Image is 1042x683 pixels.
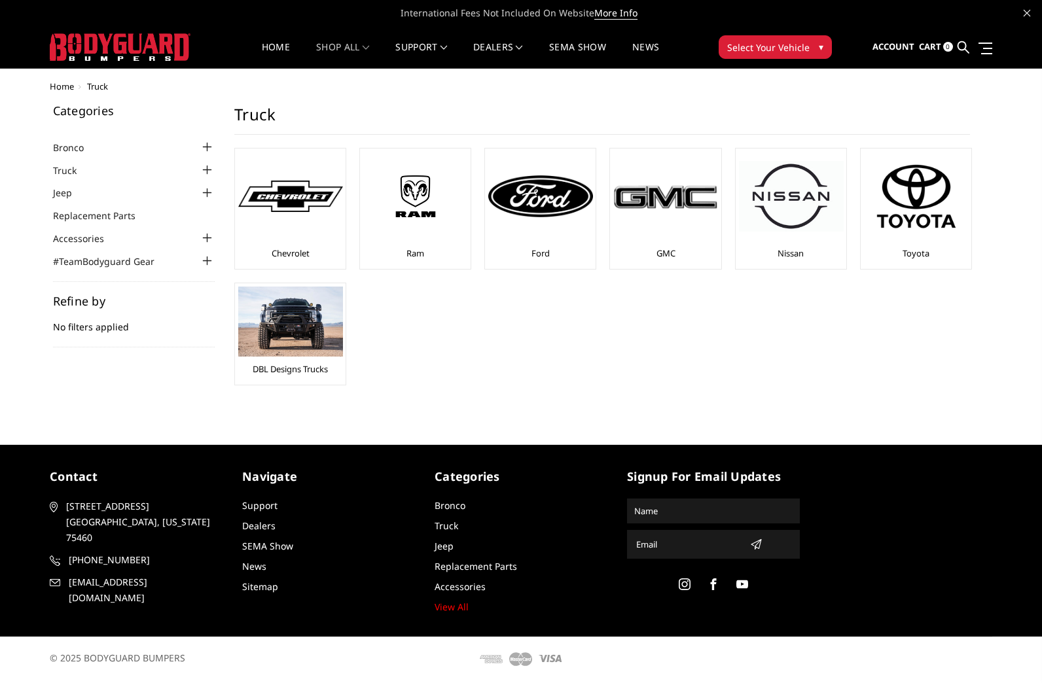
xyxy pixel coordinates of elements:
[50,33,190,61] img: BODYGUARD BUMPERS
[627,468,800,485] h5: signup for email updates
[919,41,941,52] span: Cart
[435,580,486,593] a: Accessories
[549,43,606,68] a: SEMA Show
[242,540,293,552] a: SEMA Show
[50,468,223,485] h5: contact
[395,43,447,68] a: Support
[872,41,914,52] span: Account
[53,209,152,222] a: Replacement Parts
[87,80,108,92] span: Truck
[435,540,454,552] a: Jeep
[253,363,328,375] a: DBL Designs Trucks
[69,552,221,568] span: [PHONE_NUMBER]
[872,29,914,65] a: Account
[50,574,223,606] a: [EMAIL_ADDRESS][DOMAIN_NAME]
[53,186,88,200] a: Jeep
[53,141,100,154] a: Bronco
[53,232,120,245] a: Accessories
[435,468,607,485] h5: Categories
[272,247,310,259] a: Chevrolet
[50,80,74,92] a: Home
[629,500,798,521] input: Name
[435,519,458,532] a: Truck
[69,574,221,606] span: [EMAIL_ADDRESS][DOMAIN_NAME]
[53,295,215,347] div: No filters applied
[943,42,953,52] span: 0
[242,560,266,572] a: News
[435,560,517,572] a: Replacement Parts
[435,499,465,512] a: Bronco
[316,43,369,68] a: shop all
[631,534,745,555] input: Email
[53,164,93,177] a: Truck
[719,35,832,59] button: Select Your Vehicle
[778,247,804,259] a: Nissan
[727,41,810,54] span: Select Your Vehicle
[53,105,215,116] h5: Categories
[594,7,638,20] a: More Info
[262,43,290,68] a: Home
[531,247,550,259] a: Ford
[66,499,218,546] span: [STREET_ADDRESS] [GEOGRAPHIC_DATA], [US_STATE] 75460
[473,43,523,68] a: Dealers
[903,247,929,259] a: Toyota
[435,601,469,613] a: View All
[632,43,659,68] a: News
[242,519,276,532] a: Dealers
[819,40,823,54] span: ▾
[53,295,215,307] h5: Refine by
[406,247,424,259] a: Ram
[242,468,415,485] h5: Navigate
[53,254,171,268] a: #TeamBodyguard Gear
[50,652,185,664] span: © 2025 BODYGUARD BUMPERS
[242,499,278,512] a: Support
[234,105,970,135] h1: Truck
[656,247,675,259] a: GMC
[242,580,278,593] a: Sitemap
[50,552,223,568] a: [PHONE_NUMBER]
[919,29,953,65] a: Cart 0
